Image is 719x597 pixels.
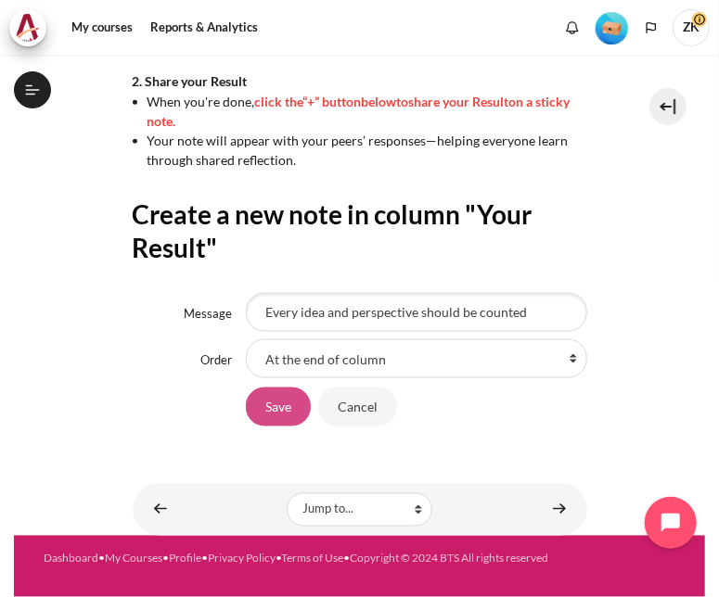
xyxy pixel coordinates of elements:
[350,552,548,565] a: Copyright © 2024 BTS All rights reserved
[673,9,710,46] a: User menu
[133,73,248,89] strong: 2. Share your Result
[246,387,311,426] input: Save
[255,94,303,109] span: click the
[397,94,409,109] span: to
[44,552,98,565] a: Dashboard
[44,551,675,567] div: • • • • •
[9,9,56,46] a: Architeck Architeck
[637,14,665,42] button: Languages
[303,94,362,109] span: “+” button
[588,10,636,44] a: Level #1
[362,94,397,109] span: below
[65,9,139,46] a: My courses
[318,387,397,426] input: Cancel
[169,552,201,565] a: Profile
[541,491,578,527] a: Lesson 2 Videos (20 min.) ►
[148,133,569,168] span: Your note will appear with your peers’ responses—helping everyone learn through shared reflection.
[208,552,276,565] a: Privacy Policy
[596,12,628,44] img: Level #1
[133,197,587,265] h2: Create a new note in column "Your Result"
[200,352,232,367] label: Order
[409,94,509,109] span: share your Result
[142,491,179,527] a: ◄ Crossword Craze
[148,94,571,129] span: on a sticky note.
[184,306,232,321] label: Message
[596,10,628,44] div: Level #1
[148,94,255,109] span: When you're done,
[15,14,41,42] img: Architeck
[673,9,710,46] span: ZK
[144,9,264,46] a: Reports & Analytics
[281,552,343,565] a: Terms of Use
[559,14,586,42] div: Show notification window with no new notifications
[105,552,162,565] a: My Courses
